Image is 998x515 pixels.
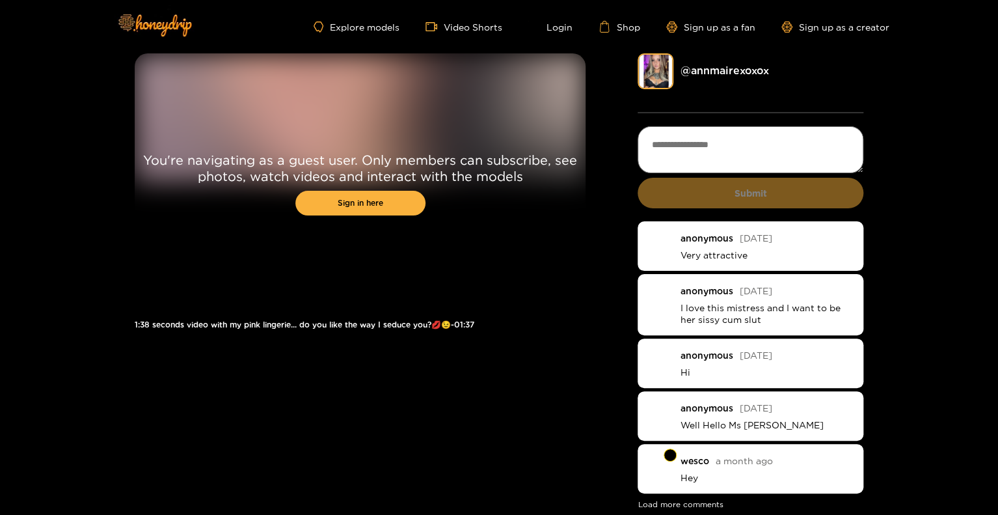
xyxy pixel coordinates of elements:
[528,21,573,33] a: Login
[314,21,399,33] a: Explore models
[715,456,772,466] span: a month ago
[680,302,854,326] p: I love this mistress and I want to be her sissy cum slut
[647,284,673,310] img: no-avatar.png
[647,231,673,257] img: no-avatar.png
[739,403,772,413] span: [DATE]
[666,21,755,33] a: Sign up as a fan
[638,53,673,89] img: annmairexoxox
[295,191,425,216] a: Sign in here
[425,21,444,33] span: video-camera
[425,21,502,33] a: Video Shorts
[680,367,854,378] p: Hi
[680,456,708,466] div: wesco
[739,350,772,360] span: [DATE]
[680,472,854,484] p: Hey
[739,286,772,296] span: [DATE]
[680,233,733,243] div: anonymous
[680,419,854,431] p: Well Hello Ms [PERSON_NAME]
[680,350,733,360] div: anonymous
[680,403,733,413] div: anonymous
[680,64,768,76] a: @ annmairexoxox
[135,320,586,329] h1: 1:38 seconds video with my pink lingerie... do you like the way I seduce you?💋😉 - 01:37
[135,152,586,184] p: You're navigating as a guest user. Only members can subscribe, see photos, watch videos and inter...
[599,21,640,33] a: Shop
[666,452,674,460] img: Fan Level
[781,21,889,33] a: Sign up as a creator
[647,454,673,480] img: no-avatar.png
[680,249,854,261] p: Very attractive
[638,178,863,208] button: Submit
[680,286,733,296] div: anonymous
[739,233,772,243] span: [DATE]
[647,348,673,374] img: no-avatar.png
[647,401,673,427] img: no-avatar.png
[638,500,723,509] button: Load more comments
